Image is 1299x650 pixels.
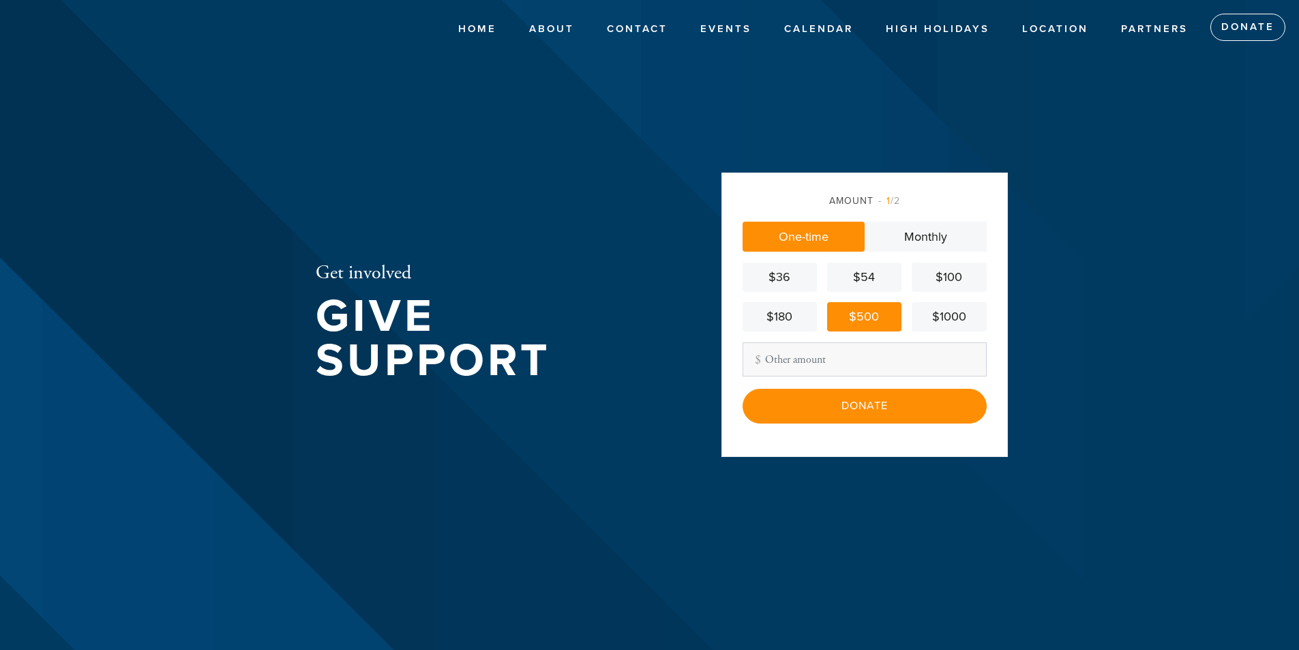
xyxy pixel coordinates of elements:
[448,16,507,42] a: Home
[774,16,863,42] a: Calendar
[519,16,584,42] a: About
[1111,16,1198,42] a: Partners
[912,302,986,331] a: $1000
[876,16,1000,42] a: High Holidays
[748,268,811,286] div: $36
[912,263,986,292] a: $100
[743,302,817,331] a: $180
[748,308,811,326] div: $180
[886,195,891,207] span: 1
[917,268,981,286] div: $100
[743,389,987,423] input: Donate
[827,263,901,292] a: $54
[1012,16,1099,42] a: Location
[878,195,900,207] span: /2
[690,16,762,42] a: Events
[865,222,987,252] a: Monthly
[743,222,865,252] a: One-time
[743,342,987,376] input: Other amount
[597,16,678,42] a: Contact
[827,302,901,331] a: $500
[743,263,817,292] a: $36
[833,268,896,286] div: $54
[316,295,677,383] h1: Give Support
[917,308,981,326] div: $1000
[316,262,677,285] h2: Get involved
[833,308,896,326] div: $500
[1210,14,1285,41] a: Donate
[743,194,987,208] div: Amount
